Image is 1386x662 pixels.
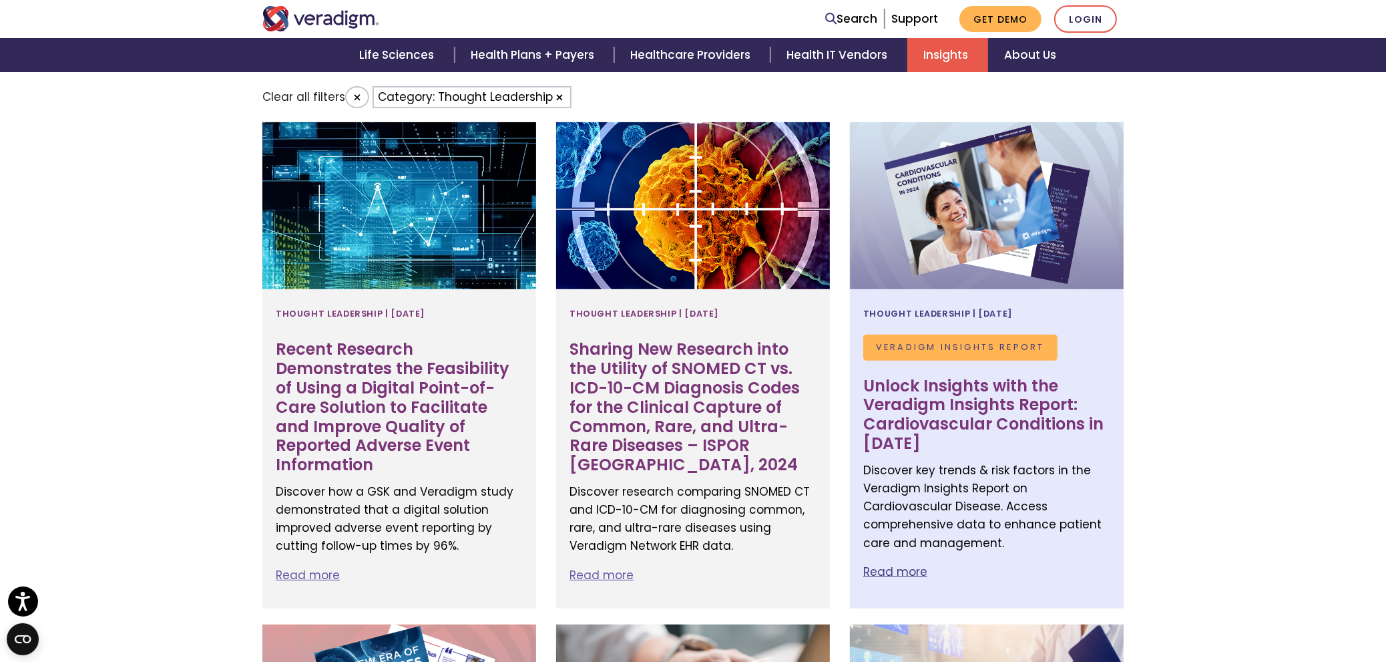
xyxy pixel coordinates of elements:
a: Health IT Vendors [770,38,907,72]
button: Category: Thought Leadership [373,86,571,108]
a: Health Plans + Payers [455,38,614,72]
h3: Unlock Insights with the Veradigm Insights Report: Cardiovascular Conditions in [DATE] [863,377,1110,454]
a: Read more [863,564,927,580]
a: Healthcare Providers [614,38,770,72]
button: Open CMP widget [7,623,39,655]
a: Read more [276,567,340,583]
h3: Recent Research Demonstrates the Feasibility of Using a Digital Point-of-Care Solution to Facilit... [276,340,523,475]
p: Discover how a GSK and Veradigm study demonstrated that a digital solution improved adverse event... [276,483,523,556]
p: Discover key trends & risk factors in the Veradigm Insights Report on Cardiovascular Disease. Acc... [863,462,1110,552]
a: Login [1054,5,1117,33]
span: Thought Leadership | [DATE] [569,303,719,324]
span: Veradigm Insights Report [863,335,1058,360]
span: Thought Leadership | [DATE] [276,303,425,324]
a: Get Demo [959,6,1042,32]
a: Insights [907,38,988,72]
p: Discover research comparing SNOMED CT and ICD-10-CM for diagnosing common, rare, and ultra-rare d... [569,483,817,556]
a: Read more [569,567,634,583]
h3: Sharing New Research into the Utility of SNOMED CT vs. ICD-10-CM Diagnosis Codes for the Clinical... [569,340,817,475]
a: Life Sciences [344,38,455,72]
iframe: Drift Chat Widget [1131,567,1371,647]
li: Clear all filters [262,86,369,112]
a: Support [891,11,938,27]
a: Search [825,10,877,28]
a: About Us [988,38,1072,72]
img: Veradigm logo [262,6,379,31]
span: Thought Leadership | [DATE] [863,303,1013,324]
